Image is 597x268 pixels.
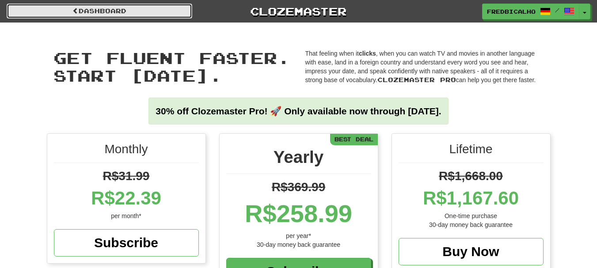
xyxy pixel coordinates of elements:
[54,140,199,163] div: Monthly
[399,238,544,265] a: Buy Now
[399,220,544,229] div: 30-day money back guarantee
[54,211,199,220] div: per month*
[54,229,199,257] a: Subscribe
[226,145,371,174] div: Yearly
[359,50,376,57] strong: clicks
[226,231,371,240] div: per year*
[305,49,544,84] p: That feeling when it , when you can watch TV and movies in another language with ease, land in a ...
[399,185,544,211] div: R$1,167.60
[399,211,544,220] div: One-time purchase
[272,180,325,194] span: R$369.99
[555,7,559,13] span: /
[54,185,199,211] div: R$22.39
[330,134,378,145] div: Best Deal
[103,169,150,183] span: R$31.99
[399,140,544,163] div: Lifetime
[53,48,290,85] span: Get fluent faster. Start [DATE].
[439,169,503,183] span: R$1,668.00
[482,4,579,19] a: fredbicalho /
[205,4,391,19] a: Clozemaster
[226,196,371,231] div: R$258.99
[7,4,192,19] a: Dashboard
[226,240,371,249] div: 30-day money back guarantee
[487,8,536,15] span: fredbicalho
[156,106,441,116] strong: 30% off Clozemaster Pro! 🚀 Only available now through [DATE].
[377,76,456,83] span: Clozemaster Pro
